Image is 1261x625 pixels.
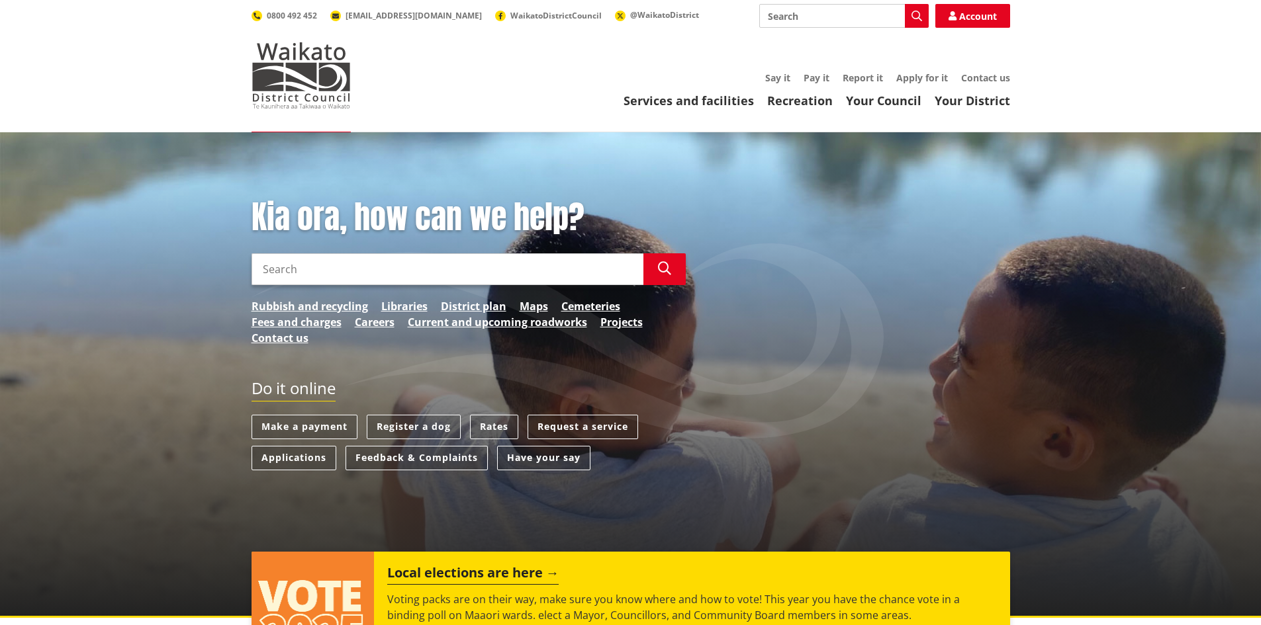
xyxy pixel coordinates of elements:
a: [EMAIL_ADDRESS][DOMAIN_NAME] [330,10,482,21]
a: Libraries [381,298,428,314]
a: Make a payment [252,415,357,439]
a: Careers [355,314,395,330]
a: Account [935,4,1010,28]
a: Request a service [528,415,638,439]
a: Current and upcoming roadworks [408,314,587,330]
a: Your District [935,93,1010,108]
a: Services and facilities [624,93,754,108]
a: Contact us [252,330,308,346]
h1: Kia ora, how can we help? [252,198,686,237]
span: @WaikatoDistrict [630,9,699,21]
p: Voting packs are on their way, make sure you know where and how to vote! This year you have the c... [387,591,996,623]
a: Your Council [846,93,921,108]
a: 0800 492 452 [252,10,317,21]
a: Register a dog [367,415,461,439]
a: Projects [600,314,643,330]
a: District plan [441,298,506,314]
a: Pay it [804,71,829,84]
a: Maps [520,298,548,314]
a: Have your say [497,446,590,470]
a: Recreation [767,93,833,108]
span: WaikatoDistrictCouncil [510,10,602,21]
a: WaikatoDistrictCouncil [495,10,602,21]
h2: Local elections are here [387,565,559,585]
span: [EMAIL_ADDRESS][DOMAIN_NAME] [346,10,482,21]
a: Apply for it [896,71,948,84]
a: Fees and charges [252,314,342,330]
input: Search input [252,253,643,285]
img: Waikato District Council - Te Kaunihera aa Takiwaa o Waikato [252,42,351,108]
a: Rubbish and recycling [252,298,368,314]
a: Contact us [961,71,1010,84]
a: Applications [252,446,336,470]
a: Report it [843,71,883,84]
a: Cemeteries [561,298,620,314]
span: 0800 492 452 [267,10,317,21]
input: Search input [759,4,929,28]
a: @WaikatoDistrict [615,9,699,21]
a: Rates [470,415,518,439]
h2: Do it online [252,379,336,402]
a: Say it [765,71,790,84]
a: Feedback & Complaints [346,446,488,470]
